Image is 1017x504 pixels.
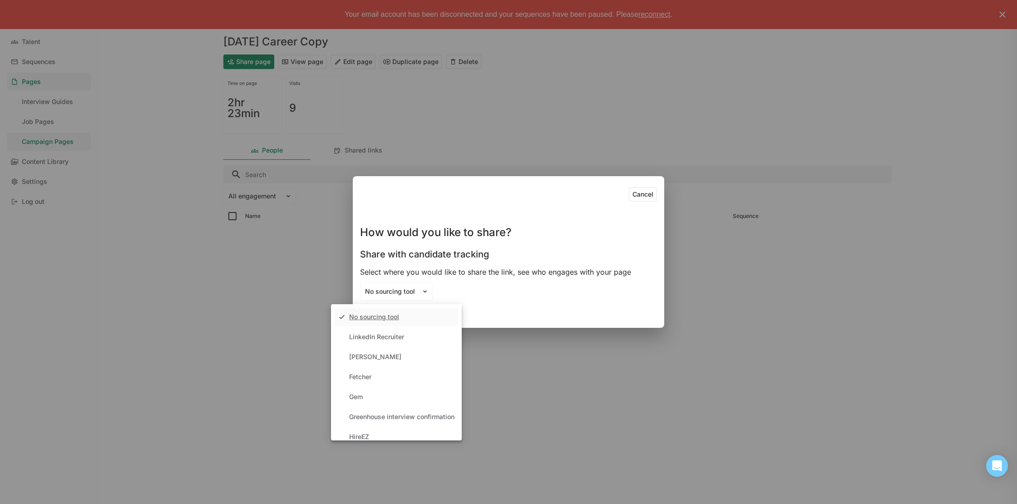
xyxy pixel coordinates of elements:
[360,227,512,238] h1: How would you like to share?
[349,313,399,321] div: No sourcing tool
[360,267,657,277] div: Select where you would like to share the link, see who engages with your page
[349,433,369,441] div: HireEZ
[349,413,454,421] div: Greenhouse interview confirmation
[349,393,363,401] div: Gem
[986,455,1008,477] div: Open Intercom Messenger
[349,373,371,381] div: Fetcher
[365,288,417,296] div: No sourcing tool
[360,249,489,260] h3: Share with candidate tracking
[349,353,401,361] div: [PERSON_NAME]
[629,187,657,202] button: Cancel
[349,333,404,341] div: LinkedIn Recruiter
